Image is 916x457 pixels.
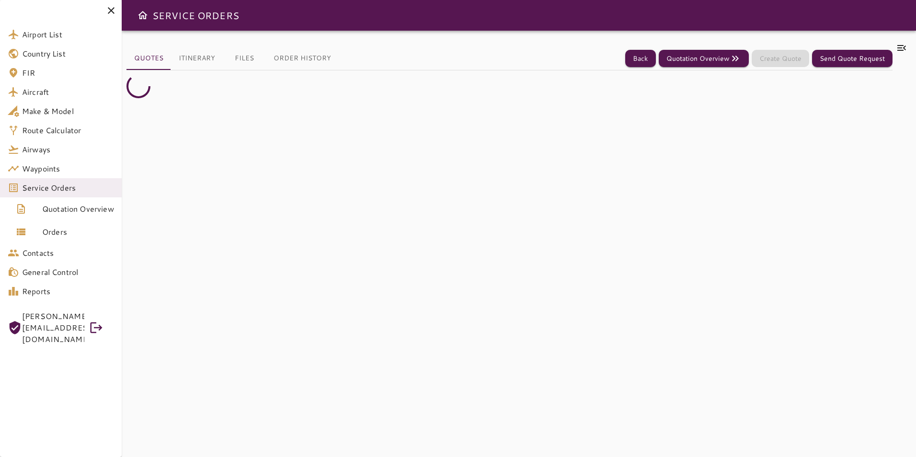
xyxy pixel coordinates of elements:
[126,47,339,70] div: basic tabs example
[22,182,114,194] span: Service Orders
[126,47,171,70] button: Quotes
[22,286,114,297] span: Reports
[152,8,239,23] h6: SERVICE ORDERS
[812,50,893,68] button: Send Quote Request
[133,6,152,25] button: Open drawer
[22,48,114,59] span: Country List
[42,226,114,238] span: Orders
[625,50,656,68] button: Back
[22,125,114,136] span: Route Calculator
[22,266,114,278] span: General Control
[266,47,339,70] button: Order History
[223,47,266,70] button: Files
[22,144,114,155] span: Airways
[22,105,114,117] span: Make & Model
[42,203,114,215] span: Quotation Overview
[22,163,114,174] span: Waypoints
[22,247,114,259] span: Contacts
[659,50,749,68] button: Quotation Overview
[22,310,84,345] span: [PERSON_NAME][EMAIL_ADDRESS][DOMAIN_NAME]
[22,67,114,79] span: FIR
[171,47,223,70] button: Itinerary
[22,29,114,40] span: Airport List
[22,86,114,98] span: Aircraft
